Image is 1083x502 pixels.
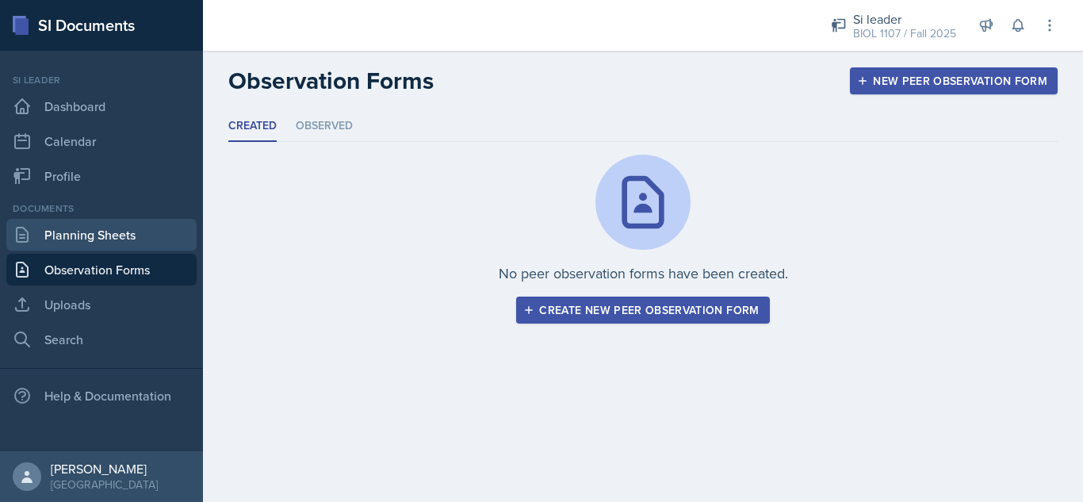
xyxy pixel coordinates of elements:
p: No peer observation forms have been created. [499,262,788,284]
a: Uploads [6,289,197,320]
h2: Observation Forms [228,67,434,95]
a: Planning Sheets [6,219,197,251]
button: New Peer Observation Form [850,67,1058,94]
a: Dashboard [6,90,197,122]
a: Observation Forms [6,254,197,285]
div: Create new peer observation form [526,304,759,316]
li: Created [228,111,277,142]
a: Search [6,324,197,355]
button: Create new peer observation form [516,297,769,324]
div: New Peer Observation Form [860,75,1047,87]
div: Documents [6,201,197,216]
div: Help & Documentation [6,380,197,412]
a: Profile [6,160,197,192]
div: [PERSON_NAME] [51,461,158,477]
div: Si leader [6,73,197,87]
div: BIOL 1107 / Fall 2025 [853,25,956,42]
div: Si leader [853,10,956,29]
li: Observed [296,111,353,142]
a: Calendar [6,125,197,157]
div: [GEOGRAPHIC_DATA] [51,477,158,492]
